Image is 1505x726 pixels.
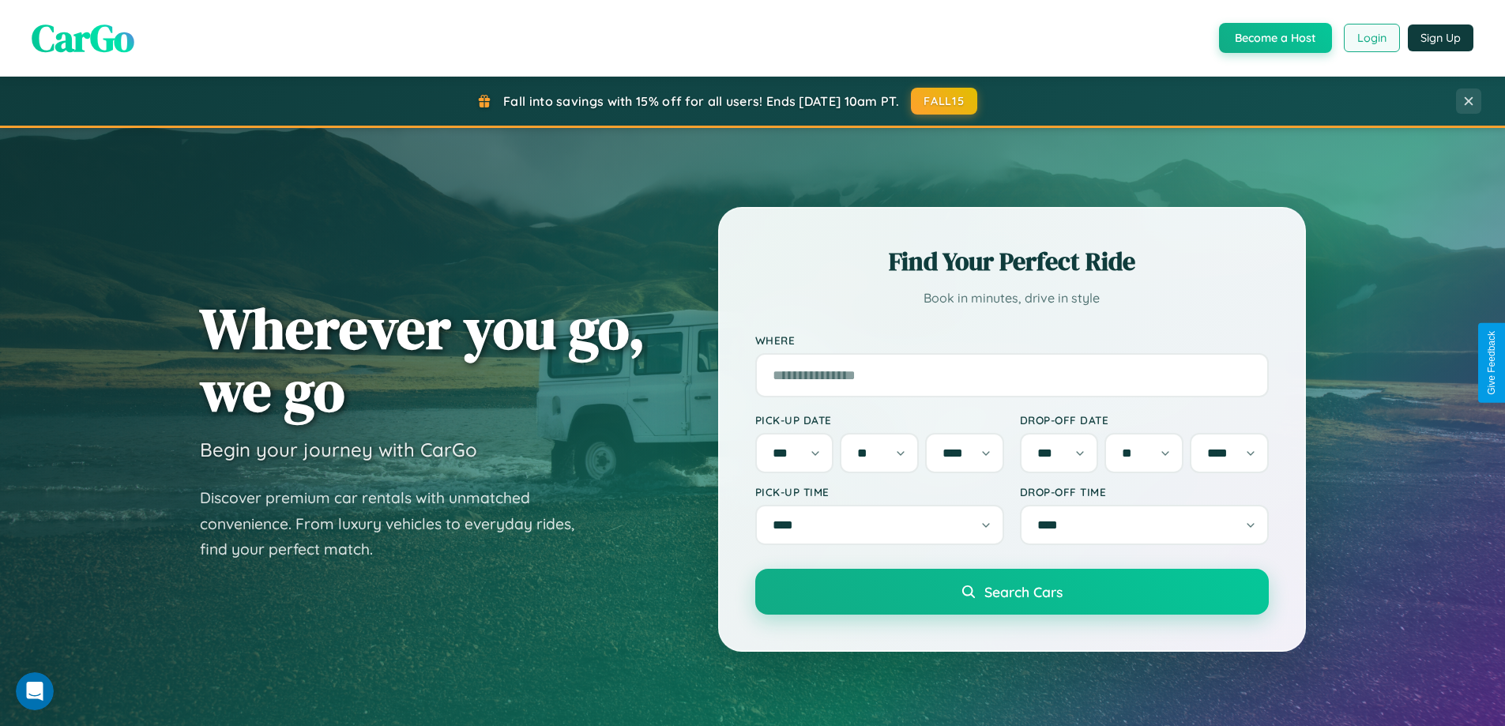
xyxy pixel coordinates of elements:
h3: Begin your journey with CarGo [200,438,477,461]
div: Give Feedback [1486,331,1497,395]
button: Search Cars [755,569,1269,615]
label: Pick-up Date [755,413,1004,427]
iframe: Intercom live chat [16,672,54,710]
label: Where [755,333,1269,347]
label: Drop-off Date [1020,413,1269,427]
span: Search Cars [984,583,1063,600]
span: CarGo [32,12,134,64]
label: Pick-up Time [755,485,1004,498]
p: Discover premium car rentals with unmatched convenience. From luxury vehicles to everyday rides, ... [200,485,595,562]
span: Fall into savings with 15% off for all users! Ends [DATE] 10am PT. [503,93,899,109]
h1: Wherever you go, we go [200,297,645,422]
button: FALL15 [911,88,977,115]
button: Login [1344,24,1400,52]
button: Become a Host [1219,23,1332,53]
p: Book in minutes, drive in style [755,287,1269,310]
button: Sign Up [1408,24,1473,51]
h2: Find Your Perfect Ride [755,244,1269,279]
label: Drop-off Time [1020,485,1269,498]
